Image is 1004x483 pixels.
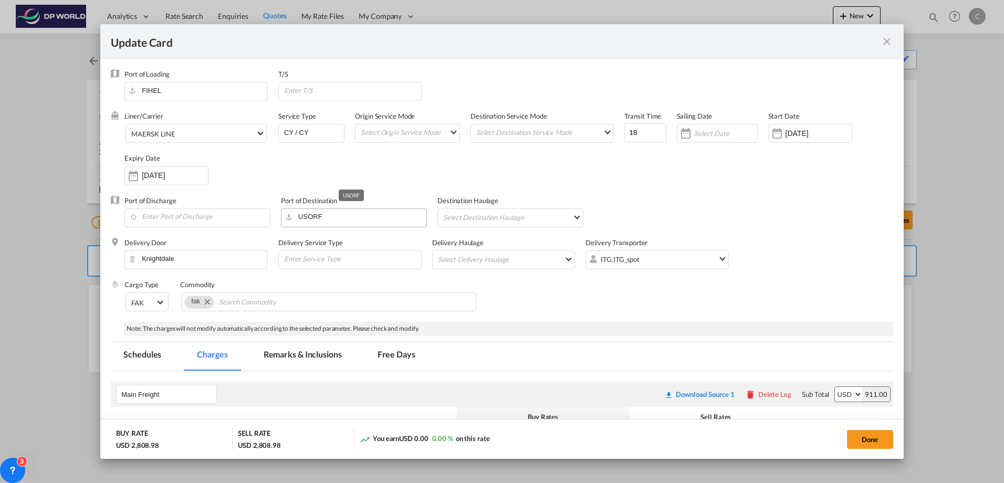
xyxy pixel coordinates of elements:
[283,251,421,267] input: Enter Service Type
[124,70,170,78] label: Port of Loading
[745,389,756,400] md-icon: icon-delete
[124,112,163,120] label: Liner/Carrier
[590,251,728,266] md-select: Delivery Transporter: ITG, ITG_spot
[660,385,740,404] button: Download original source rate sheet
[758,390,791,398] div: Delete Leg
[475,124,613,140] md-select: Select Destination Service Mode
[355,112,415,120] label: Origin Service Mode
[131,130,175,138] div: MAERSK LINE
[624,123,666,142] input: 0
[278,238,343,247] label: Delivery Service Type
[198,296,214,307] button: Remove fak
[238,440,281,450] div: USD 2,808.98
[125,292,169,311] md-select: Select Cargo type: FAK
[130,251,267,267] input: Enter Delivery Door
[768,112,800,120] label: Start Date
[847,430,893,449] button: Done
[360,124,459,140] md-select: Select Origin Service Mode
[111,342,438,371] md-pagination-wrapper: Use the left and right arrow keys to navigate between tabs
[660,390,740,398] div: Download original source rate sheet
[665,390,735,398] div: Download original source rate sheet
[432,434,453,443] span: 0.00 %
[676,390,735,398] div: Download Source 1
[180,280,215,289] label: Commodity
[862,387,890,402] div: 911.00
[360,434,370,445] md-icon: icon-trending-up
[124,154,160,162] label: Expiry Date
[432,238,484,247] label: Delivery Haulage
[116,440,162,450] div: USD 2,808.98
[286,209,426,225] input: Enter Port of Destination
[437,251,575,268] md-select: Select Delivery Haulage
[281,196,337,205] label: Port of Destination
[219,294,315,311] input: Search Commodity
[601,255,718,264] span: ,
[111,280,119,288] img: cargo.png
[585,238,647,247] label: Delivery Transporter
[100,24,904,459] md-dialog: Update CardPort of ...
[343,190,360,201] div: USORF
[852,407,893,448] th: Action
[130,82,267,98] input: Enter Port of Loading
[437,196,498,205] label: Destination Haulage
[283,82,421,98] input: Enter T/S
[191,296,202,307] div: fak. Press delete to remove this chip.
[181,292,476,311] md-chips-wrap: Chips container. Use arrow keys to select chips.
[191,297,200,305] span: fak
[124,322,893,336] div: Note: The charges will not modify automatically according to the selected parameter. Please check...
[360,434,490,445] div: You earn on this rate
[344,418,396,437] div: Equipment Type
[365,342,428,371] md-tab-item: Free Days
[124,196,176,205] label: Port of Discharge
[131,299,144,307] div: FAK
[462,412,624,422] div: Buy Rates
[399,434,428,443] span: USD 0.00
[470,112,547,120] label: Destination Service Mode
[745,390,791,398] button: Delete Leg
[111,342,174,371] md-tab-item: Schedules
[677,112,713,120] label: Sailing Date
[125,124,267,143] md-select: Select Liner: MAERSK LINE, MAERSK
[184,342,240,371] md-tab-item: Charges
[142,171,208,180] input: Expiry Date
[624,112,662,120] label: Transit Time
[786,129,852,138] input: Start Date
[238,428,270,440] div: SELL RATE
[442,209,583,226] md-select: Select Destination Haulage
[601,255,612,264] div: ITG
[665,391,673,399] md-icon: icon-download
[251,342,354,371] md-tab-item: Remarks & Inclusions
[635,412,797,422] div: Sell Rates
[124,238,166,247] label: Delivery Door
[111,35,881,48] div: Update Card
[278,112,316,120] label: Service Type
[613,255,640,264] div: ITG_spot
[881,35,893,48] md-icon: icon-close fg-AAA8AD m-0 pointer
[124,280,159,289] label: Cargo Type
[802,407,852,448] th: Comments
[694,129,757,138] input: Select Date
[130,209,270,225] input: Enter Port of Discharge
[116,428,148,440] div: BUY RATE
[802,390,829,399] div: Sub Total
[121,386,216,402] input: Leg Name
[283,124,344,140] input: Enter Service Type
[278,70,288,78] label: T/S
